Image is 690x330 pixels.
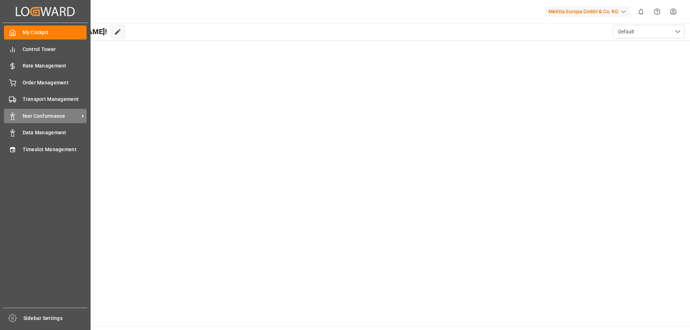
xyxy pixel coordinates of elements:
span: Hello [PERSON_NAME]! [30,25,107,38]
span: Order Management [23,79,87,87]
span: Non Conformance [23,112,79,120]
span: Transport Management [23,96,87,103]
a: Timeslot Management [4,142,87,156]
a: Control Tower [4,42,87,56]
span: Rate Management [23,62,87,70]
div: Melitta Europa GmbH & Co. KG [546,6,630,17]
button: open menu [613,25,685,38]
span: Timeslot Management [23,146,87,153]
span: Sidebar Settings [23,315,88,322]
button: Melitta Europa GmbH & Co. KG [546,5,633,18]
span: Data Management [23,129,87,136]
span: Default [618,28,634,36]
span: Control Tower [23,46,87,53]
a: Transport Management [4,92,87,106]
a: Order Management [4,75,87,89]
a: Data Management [4,126,87,140]
a: Rate Management [4,59,87,73]
button: show 0 new notifications [633,4,649,20]
a: My Cockpit [4,25,87,39]
button: Help Center [649,4,665,20]
span: My Cockpit [23,29,87,36]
